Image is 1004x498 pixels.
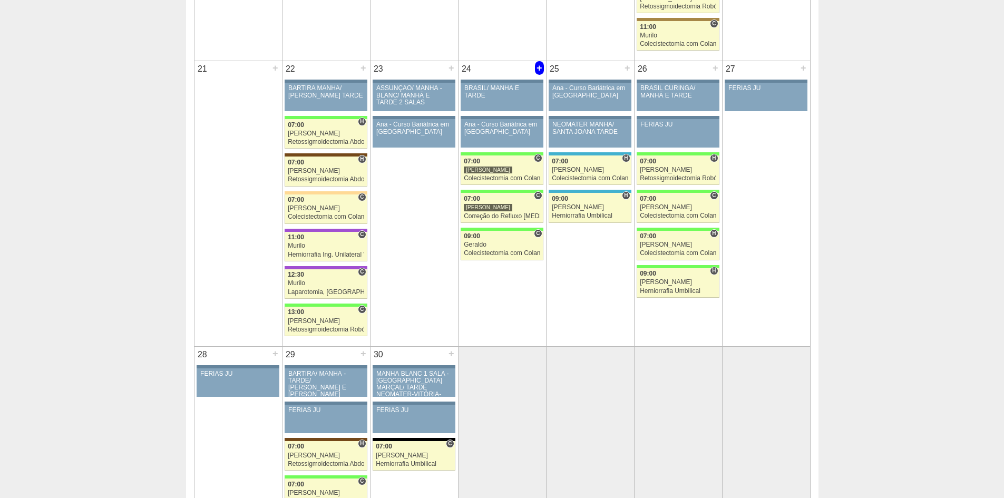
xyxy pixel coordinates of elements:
div: Key: Aviso [549,116,631,119]
a: H 09:00 [PERSON_NAME] Herniorrafia Umbilical [549,193,631,222]
span: Hospital [710,154,718,162]
div: 27 [723,61,739,77]
div: 30 [371,347,387,363]
div: + [447,347,456,360]
div: Murilo [288,242,364,249]
a: FERIAS JU [285,405,367,433]
div: [PERSON_NAME] [640,167,716,173]
span: 07:00 [640,232,656,240]
a: FERIAS JU [197,368,279,397]
div: BARTIRA/ MANHÃ - TARDE/ [PERSON_NAME] E [PERSON_NAME] [288,370,364,398]
div: + [271,347,280,360]
div: Key: Aviso [373,80,455,83]
a: C 12:30 Murilo Laparotomia, [GEOGRAPHIC_DATA], Drenagem, Bridas VL [285,269,367,299]
span: Consultório [358,477,366,485]
span: Hospital [622,154,630,162]
a: C 11:00 Murilo Colecistectomia com Colangiografia VL [637,21,719,51]
div: [PERSON_NAME] [288,205,364,212]
div: Colecistectomia com Colangiografia VL [640,250,716,257]
a: H 07:00 [PERSON_NAME] Retossigmoidectomia Robótica [637,155,719,185]
div: Ana - Curso Bariátrica em [GEOGRAPHIC_DATA] [552,85,628,99]
a: C 09:00 Geraldo Colecistectomia com Colangiografia VL [461,231,543,260]
span: Hospital [710,267,718,275]
div: Key: Aviso [197,365,279,368]
div: Retossigmoidectomia Robótica [640,3,716,10]
div: 24 [459,61,475,77]
div: Key: Aviso [461,116,543,119]
div: [PERSON_NAME] [640,279,716,286]
div: Key: Brasil [461,190,543,193]
span: Hospital [358,155,366,163]
a: BARTIRA/ MANHÃ - TARDE/ [PERSON_NAME] E [PERSON_NAME] [285,368,367,397]
a: FERIAS JU [725,83,807,111]
div: Retossigmoidectomia Abdominal VL [288,176,364,183]
div: Colecistectomia com Colangiografia VL [464,250,540,257]
div: [PERSON_NAME] [640,241,716,248]
div: [PERSON_NAME] [552,167,628,173]
div: 22 [282,61,299,77]
a: H 07:00 [PERSON_NAME] Retossigmoidectomia Abdominal VL [285,119,367,149]
span: Consultório [358,268,366,276]
div: Key: Aviso [285,80,367,83]
a: FERIAS JU [373,405,455,433]
div: [PERSON_NAME] [552,204,628,211]
a: H 07:00 [PERSON_NAME] Retossigmoidectomia Abdominal VL [285,157,367,186]
span: 09:00 [640,270,656,277]
div: BARTIRA MANHÃ/ [PERSON_NAME] TARDE [288,85,364,99]
a: Ana - Curso Bariátrica em [GEOGRAPHIC_DATA] [549,83,631,111]
span: 07:00 [376,443,392,450]
div: Key: IFOR [285,266,367,269]
div: Key: Aviso [373,402,455,405]
div: FERIAS JU [200,370,276,377]
div: ASSUNÇÃO/ MANHÃ -BLANC/ MANHÃ E TARDE 2 SALAS [376,85,452,106]
a: BRASIL CURINGA/ MANHÃ E TARDE [637,83,719,111]
span: 09:00 [464,232,480,240]
span: 07:00 [288,159,304,166]
div: 28 [194,347,211,363]
a: FERIAS JU [637,119,719,148]
a: NEOMATER MANHÃ/ SANTA JOANA TARDE [549,119,631,148]
div: Key: Brasil [285,475,367,479]
a: H 09:00 [PERSON_NAME] Herniorrafia Umbilical [637,268,719,298]
div: + [359,61,368,75]
a: C 07:00 [PERSON_NAME] Colecistectomia com Colangiografia VL [637,193,719,222]
div: Key: Brasil [285,304,367,307]
div: 25 [547,61,563,77]
div: Herniorrafia Umbilical [376,461,452,467]
a: C 07:00 [PERSON_NAME] Herniorrafia Umbilical [373,441,455,471]
div: Ana - Curso Bariátrica em [GEOGRAPHIC_DATA] [464,121,540,135]
div: Herniorrafia Umbilical [640,288,716,295]
div: Retossigmoidectomia Robótica [640,175,716,182]
div: [PERSON_NAME] [288,168,364,174]
span: Consultório [358,193,366,201]
span: 07:00 [288,481,304,488]
span: Consultório [358,230,366,239]
span: 07:00 [464,158,480,165]
div: + [711,61,720,75]
div: Key: Bartira [285,191,367,194]
div: Key: Neomater [549,152,631,155]
div: Colecistectomia com Colangiografia VL [640,41,716,47]
div: Key: Brasil [637,265,719,268]
div: Colecistectomia com Colangiografia VL [464,175,540,182]
div: [PERSON_NAME] [288,318,364,325]
div: [PERSON_NAME] [376,452,452,459]
div: Key: Brasil [461,228,543,231]
a: MANHÃ BLANC 1 SALA -[GEOGRAPHIC_DATA] MARÇAL/ TARDE NEOMATER-VITÓRIA-BARTIRA [373,368,455,397]
div: Key: Neomater [549,190,631,193]
div: Key: Brasil [637,190,719,193]
span: 07:00 [288,121,304,129]
span: 11:00 [288,233,304,241]
span: Consultório [358,305,366,314]
div: BRASIL/ MANHÃ E TARDE [464,85,540,99]
div: + [447,61,456,75]
a: C 13:00 [PERSON_NAME] Retossigmoidectomia Robótica [285,307,367,336]
a: H 07:00 [PERSON_NAME] Colecistectomia com Colangiografia VL [637,231,719,260]
div: Murilo [288,280,364,287]
div: Key: IFOR [285,229,367,232]
div: Key: Aviso [725,80,807,83]
span: Hospital [358,118,366,126]
span: 11:00 [640,23,656,31]
span: Consultório [534,229,542,238]
div: + [535,61,544,75]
